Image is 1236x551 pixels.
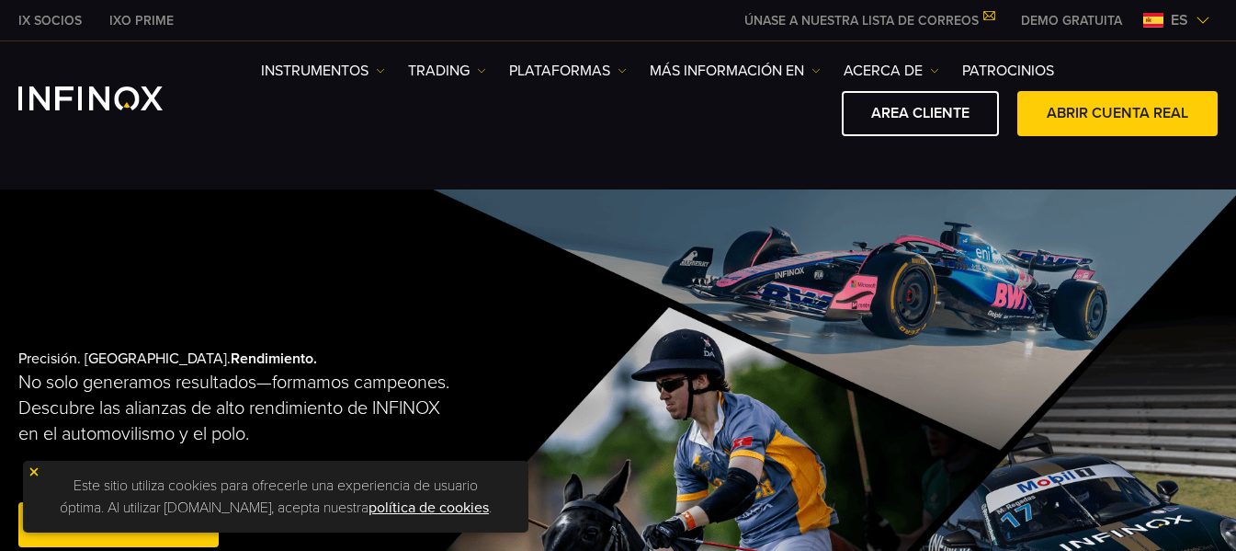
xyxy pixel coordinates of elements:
a: PLATAFORMAS [509,60,627,82]
a: ACERCA DE [844,60,939,82]
a: AREA CLIENTE [842,91,999,136]
a: ABRIR CUENTA REAL [1017,91,1218,136]
p: Este sitio utiliza cookies para ofrecerle una experiencia de usuario óptima. Al utilizar [DOMAIN_... [32,470,519,523]
a: TRADING [408,60,486,82]
a: política de cookies [369,499,489,517]
a: Abrir cuenta real [18,502,219,547]
a: INFINOX Logo [18,86,206,110]
span: es [1163,9,1196,31]
a: INFINOX [96,11,187,30]
p: No solo generamos resultados—formamos campeones. Descubre las alianzas de alto rendimiento de INF... [18,370,450,447]
img: yellow close icon [28,465,40,478]
strong: Rendimiento. [231,350,317,368]
a: Más información en [650,60,821,82]
a: Patrocinios [962,60,1054,82]
a: INFINOX [5,11,96,30]
a: Instrumentos [261,60,385,82]
a: INFINOX MENU [1007,11,1136,30]
a: ÚNASE A NUESTRA LISTA DE CORREOS [731,13,1007,29]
